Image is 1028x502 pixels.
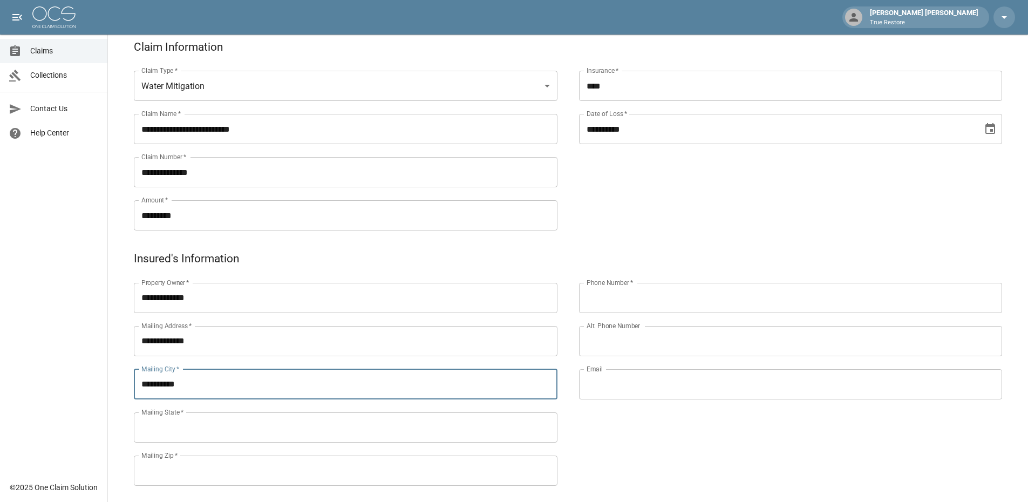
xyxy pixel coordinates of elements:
span: Contact Us [30,103,99,114]
span: Claims [30,45,99,57]
label: Mailing Zip [141,451,178,460]
label: Mailing State [141,408,183,417]
label: Date of Loss [587,109,627,118]
div: Water Mitigation [134,71,557,101]
label: Claim Number [141,152,186,161]
div: [PERSON_NAME] [PERSON_NAME] [866,8,983,27]
label: Claim Type [141,66,178,75]
span: Help Center [30,127,99,139]
label: Claim Name [141,109,181,118]
label: Alt. Phone Number [587,321,640,330]
button: Choose date, selected date is Jul 9, 2025 [979,118,1001,140]
p: True Restore [870,18,978,28]
label: Mailing Address [141,321,192,330]
label: Mailing City [141,364,180,374]
div: © 2025 One Claim Solution [10,482,98,493]
label: Insurance [587,66,618,75]
label: Amount [141,195,168,205]
span: Collections [30,70,99,81]
label: Phone Number [587,278,633,287]
button: open drawer [6,6,28,28]
label: Property Owner [141,278,189,287]
img: ocs-logo-white-transparent.png [32,6,76,28]
label: Email [587,364,603,374]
